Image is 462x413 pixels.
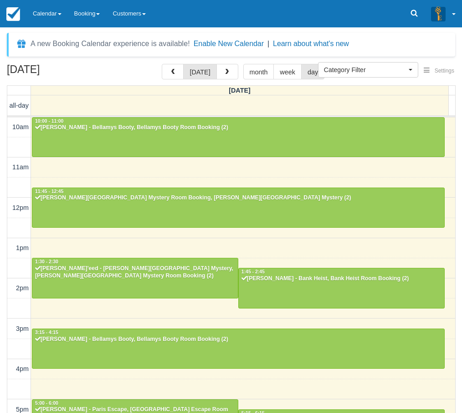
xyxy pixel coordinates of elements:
button: Settings [418,64,460,78]
span: 10:00 - 11:00 [35,119,63,124]
a: Learn about what's new [273,40,349,47]
h2: [DATE] [7,64,122,81]
span: 4pm [16,365,29,372]
img: A3 [431,6,446,21]
span: 5:00 - 6:00 [35,401,58,406]
span: 1:45 - 2:45 [241,269,265,274]
a: 1:45 - 2:45[PERSON_NAME] - Bank Heist, Bank Heist Room Booking (2) [238,268,445,308]
button: Enable New Calendar [194,39,264,48]
span: Settings [435,68,454,74]
span: 10am [12,123,29,131]
img: checkfront-main-nav-mini-logo.png [6,7,20,21]
span: 12pm [12,204,29,211]
div: [PERSON_NAME][GEOGRAPHIC_DATA] Mystery Room Booking, [PERSON_NAME][GEOGRAPHIC_DATA] Mystery (2) [35,194,442,202]
button: week [273,64,302,79]
a: 1:30 - 2:30[PERSON_NAME]'eed - [PERSON_NAME][GEOGRAPHIC_DATA] Mystery, [PERSON_NAME][GEOGRAPHIC_D... [32,258,238,298]
span: Category Filter [324,65,406,74]
button: day [301,64,324,79]
div: [PERSON_NAME]'eed - [PERSON_NAME][GEOGRAPHIC_DATA] Mystery, [PERSON_NAME][GEOGRAPHIC_DATA] Myster... [35,265,236,280]
a: 10:00 - 11:00[PERSON_NAME] - Bellamys Booty, Bellamys Booty Room Booking (2) [32,117,445,157]
a: 11:45 - 12:45[PERSON_NAME][GEOGRAPHIC_DATA] Mystery Room Booking, [PERSON_NAME][GEOGRAPHIC_DATA] ... [32,188,445,228]
button: Category Filter [318,62,418,78]
span: all-day [10,102,29,109]
span: 3:15 - 4:15 [35,330,58,335]
span: 3pm [16,325,29,332]
div: A new Booking Calendar experience is available! [31,38,190,49]
span: [DATE] [229,87,251,94]
button: month [243,64,274,79]
button: [DATE] [183,64,216,79]
div: [PERSON_NAME] - Bank Heist, Bank Heist Room Booking (2) [241,275,442,282]
span: 11am [12,163,29,171]
span: | [267,40,269,47]
div: [PERSON_NAME] - Bellamys Booty, Bellamys Booty Room Booking (2) [35,336,442,343]
div: [PERSON_NAME] - Bellamys Booty, Bellamys Booty Room Booking (2) [35,124,442,131]
span: 11:45 - 12:45 [35,189,63,194]
span: 1pm [16,244,29,251]
span: 1:30 - 2:30 [35,259,58,264]
span: 2pm [16,284,29,292]
span: 5pm [16,406,29,413]
a: 3:15 - 4:15[PERSON_NAME] - Bellamys Booty, Bellamys Booty Room Booking (2) [32,329,445,369]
